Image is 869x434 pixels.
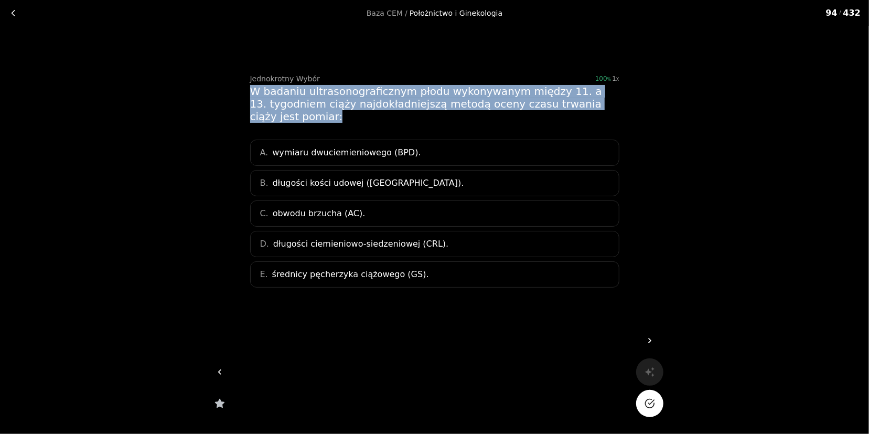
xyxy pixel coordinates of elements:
[250,231,619,257] div: D.długości ciemieniowo-siedzeniowej (CRL).
[272,268,429,281] span: średnicy pęcherzyka ciążowego (GS).
[840,7,841,19] span: /
[250,200,619,227] div: C.obwodu brzucha (AC).
[250,261,619,288] div: E.średnicy pęcherzyka ciążowego (GS).
[595,75,619,82] div: 100%
[250,85,619,123] div: W badaniu ultrasonograficznym płodu wykonywanym między 11. a 13. tygodniem ciąży najdokładniejszą...
[260,146,269,159] span: A.
[595,75,611,82] span: 100
[250,140,619,166] div: A.wymiaru dwuciemieniowego (BPD).
[260,177,269,189] span: B.
[825,7,865,19] div: 94 432
[273,238,448,250] span: długości ciemieniowo-siedzeniowej (CRL).
[367,9,403,17] a: Baza CEM
[273,177,464,189] span: długości kości udowej ([GEOGRAPHIC_DATA]).
[410,9,502,17] div: Położnictwo i Ginekologia
[250,75,320,82] div: Jednokrotny Wybór
[260,207,269,220] span: C.
[250,170,619,196] div: B.długości kości udowej ([GEOGRAPHIC_DATA]).
[260,238,269,250] span: D.
[260,268,268,281] span: E.
[272,146,421,159] span: wymiaru dwuciemieniowego (BPD).
[405,9,407,17] span: /
[636,390,663,417] button: Na pewno?
[612,75,619,82] div: 1
[273,207,366,220] span: obwodu brzucha (AC).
